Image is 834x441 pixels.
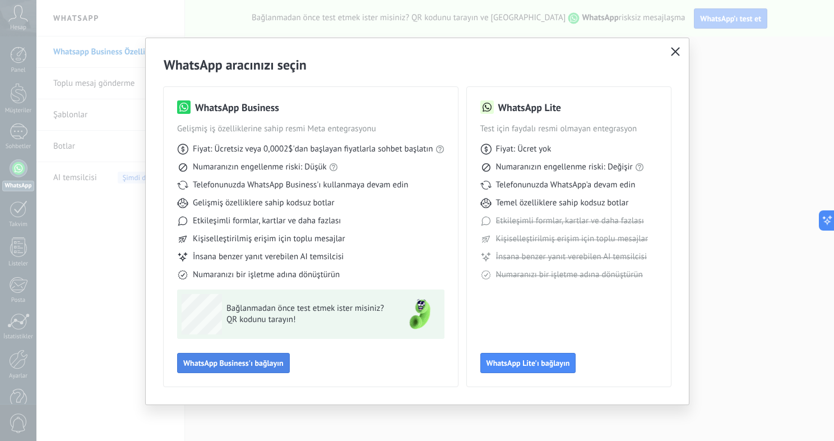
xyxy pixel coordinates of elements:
span: Numaranızın engellenme riski: Değişir [496,162,633,173]
span: Test için faydalı resmi olmayan entegrasyon [480,123,657,135]
span: Etkileşimli formlar, kartlar ve daha fazlası [496,215,644,227]
span: Telefonunuzda WhatsApp Business'ı kullanmaya devam edin [193,180,408,191]
span: Telefonunuzda WhatsApp'a devam edin [496,180,636,191]
span: İnsana benzer yanıt verebilen AI temsilcisi [193,251,344,263]
span: İnsana benzer yanıt verebilen AI temsilcisi [496,251,647,263]
span: Fiyat: Ücretsiz veya 0,0002$'dan başlayan fiyatlarla sohbet başlatın [193,144,433,155]
h2: WhatsApp aracınızı seçin [164,56,671,73]
span: Gelişmiş özelliklere sahip kodsuz botlar [193,197,335,209]
span: Temel özelliklere sahip kodsuz botlar [496,197,629,209]
span: QR kodunu tarayın! [226,314,390,325]
span: WhatsApp Business'ı bağlayın [183,359,284,367]
span: Kişiselleştirilmiş erişim için toplu mesajlar [193,233,345,245]
span: Numaranızı bir işletme adına dönüştürün [496,269,643,281]
img: green-phone.png [400,294,440,334]
button: WhatsApp Business'ı bağlayın [177,353,290,373]
h3: WhatsApp Lite [498,100,561,114]
span: Fiyat: Ücret yok [496,144,552,155]
span: Bağlanmadan önce test etmek ister misiniz? [226,303,390,314]
span: Numaranızı bir işletme adına dönüştürün [193,269,340,281]
span: Kişiselleştirilmiş erişim için toplu mesajlar [496,233,648,245]
h3: WhatsApp Business [195,100,279,114]
span: Gelişmiş iş özelliklerine sahip resmi Meta entegrasyonu [177,123,444,135]
span: WhatsApp Lite'ı bağlayın [486,359,570,367]
button: WhatsApp Lite'ı bağlayın [480,353,576,373]
span: Numaranızın engellenme riski: Düşük [193,162,327,173]
span: Etkileşimli formlar, kartlar ve daha fazlası [193,215,341,227]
